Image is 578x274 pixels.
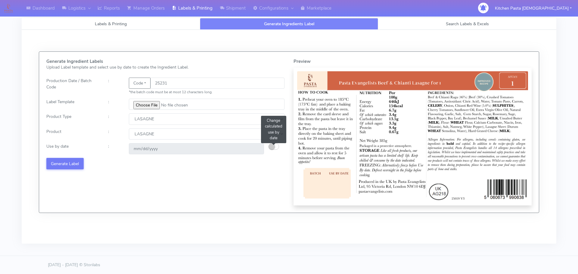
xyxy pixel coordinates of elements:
[42,99,104,110] div: Label Template
[129,90,213,94] small: *the batch code must be at most 12 characters long.
[104,78,124,95] div: :
[95,21,127,27] span: Labels & Printing
[46,158,84,169] button: Generate Label
[129,78,151,89] button: Code
[490,2,576,14] button: Kitchen Pasta [DEMOGRAPHIC_DATA]
[42,78,104,95] div: Production Date / Batch Code
[42,143,104,154] div: Use by date
[264,21,314,27] span: Generate Ingredients Label
[104,143,124,154] div: :
[446,21,489,27] span: Search Labels & Excels
[294,59,532,64] h5: Preview
[42,128,104,140] div: Product
[46,59,284,64] h5: Generate Ingredient Labels
[42,113,104,125] div: Product Type
[22,18,556,30] ul: Tabs
[46,64,284,70] p: Upload Label template and select use by date to create the Ingredient Label.
[104,113,124,125] div: :
[297,71,528,202] img: Label Preview
[104,99,124,110] div: :
[104,128,124,140] div: :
